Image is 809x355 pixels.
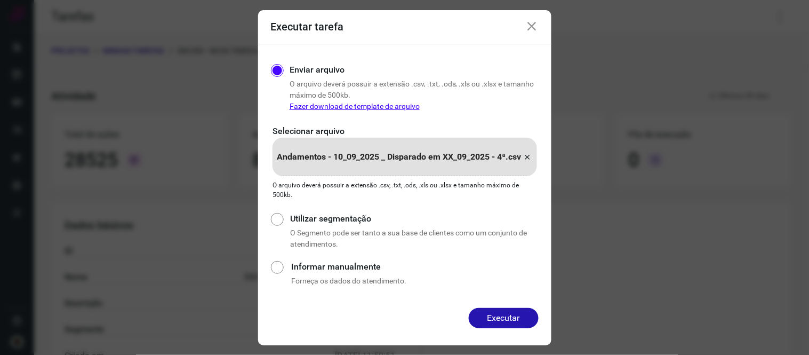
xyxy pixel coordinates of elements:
p: Selecionar arquivo [273,125,536,138]
button: Executar [469,308,539,328]
p: Andamentos - 10_09_2025 _ Disparado em XX_09_2025 - 4ª.csv [277,151,521,163]
p: O arquivo deverá possuir a extensão .csv, .txt, .ods, .xls ou .xlsx e tamanho máximo de 500kb. [290,78,539,112]
p: O arquivo deverá possuir a extensão .csv, .txt, .ods, .xls ou .xlsx e tamanho máximo de 500kb. [273,180,536,200]
p: Forneça os dados do atendimento. [291,275,538,287]
label: Enviar arquivo [290,64,345,76]
label: Informar manualmente [291,261,538,273]
label: Utilizar segmentação [290,212,538,225]
a: Fazer download de template de arquivo [290,102,420,111]
h3: Executar tarefa [271,20,344,33]
p: O Segmento pode ser tanto a sua base de clientes como um conjunto de atendimentos. [290,227,538,250]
